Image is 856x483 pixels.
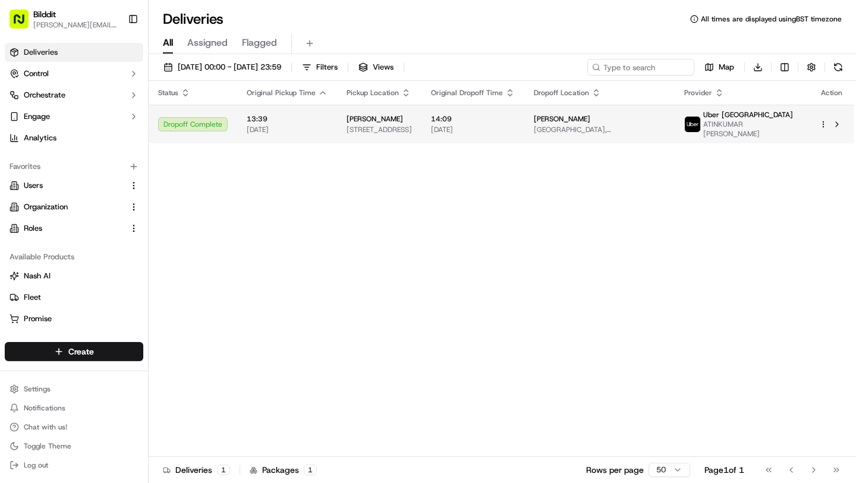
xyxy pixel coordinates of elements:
button: Refresh [830,59,846,76]
button: Create [5,342,143,361]
span: [STREET_ADDRESS] [347,125,412,134]
div: Packages [250,464,317,476]
div: 1 [217,465,230,475]
button: Settings [5,381,143,397]
button: Views [353,59,399,76]
span: Analytics [24,133,56,143]
span: Dropoff Location [534,88,589,98]
button: Organization [5,197,143,217]
div: Favorites [5,157,143,176]
span: Filters [316,62,338,73]
span: Organization [24,202,68,212]
span: [DATE] [247,125,328,134]
span: All times are displayed using BST timezone [701,14,842,24]
span: Roles [24,223,42,234]
button: Orchestrate [5,86,143,105]
span: Map [719,62,734,73]
span: Provider [684,88,712,98]
button: Toggle Theme [5,438,143,454]
a: Deliveries [5,43,143,62]
span: Views [373,62,394,73]
img: uber-new-logo.jpeg [685,117,700,132]
div: 1 [304,465,317,475]
div: Action [819,88,844,98]
div: Page 1 of 1 [704,464,744,476]
span: [PERSON_NAME] [534,114,590,124]
span: Assigned [187,36,228,50]
button: Filters [297,59,343,76]
span: Deliveries [24,47,58,58]
span: [DATE] 00:00 - [DATE] 23:59 [178,62,281,73]
span: Pylon [118,42,144,51]
button: [PERSON_NAME][EMAIL_ADDRESS][DOMAIN_NAME] [33,20,118,30]
span: Uber [GEOGRAPHIC_DATA] [703,110,793,120]
a: Promise [10,313,139,324]
span: Status [158,88,178,98]
button: Bilddit[PERSON_NAME][EMAIL_ADDRESS][DOMAIN_NAME] [5,5,123,33]
span: Notifications [24,403,65,413]
span: [DATE] [431,125,515,134]
button: Bilddit [33,8,56,20]
span: Flagged [242,36,277,50]
button: [DATE] 00:00 - [DATE] 23:59 [158,59,287,76]
span: Engage [24,111,50,122]
input: Type to search [587,59,694,76]
button: Fleet [5,288,143,307]
span: [PERSON_NAME] [347,114,403,124]
button: Nash AI [5,266,143,286]
a: Fleet [10,292,139,303]
span: Settings [24,384,51,394]
p: Rows per page [586,464,644,476]
span: 14:09 [431,114,515,124]
button: Promise [5,309,143,328]
a: Roles [10,223,124,234]
span: Control [24,68,49,79]
button: Roles [5,219,143,238]
span: Original Dropoff Time [431,88,503,98]
a: Analytics [5,128,143,148]
h1: Deliveries [163,10,224,29]
button: Chat with us! [5,419,143,435]
span: Chat with us! [24,422,67,432]
a: Users [10,180,124,191]
button: Control [5,64,143,83]
button: Users [5,176,143,195]
span: All [163,36,173,50]
button: Engage [5,107,143,126]
div: Available Products [5,247,143,266]
span: Fleet [24,292,41,303]
span: Nash AI [24,271,51,281]
span: Users [24,180,43,191]
span: Promise [24,313,52,324]
button: Map [699,59,739,76]
a: Organization [10,202,124,212]
button: Notifications [5,400,143,416]
span: Log out [24,460,48,470]
div: Deliveries [163,464,230,476]
a: Nash AI [10,271,139,281]
a: Powered byPylon [84,41,144,51]
span: [GEOGRAPHIC_DATA], [GEOGRAPHIC_DATA] [534,125,665,134]
span: Pickup Location [347,88,399,98]
button: Log out [5,457,143,473]
span: ATINKUMAR [PERSON_NAME] [703,120,800,139]
span: Orchestrate [24,90,65,101]
span: Create [68,346,94,357]
span: Original Pickup Time [247,88,316,98]
span: 13:39 [247,114,328,124]
span: Toggle Theme [24,441,71,451]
